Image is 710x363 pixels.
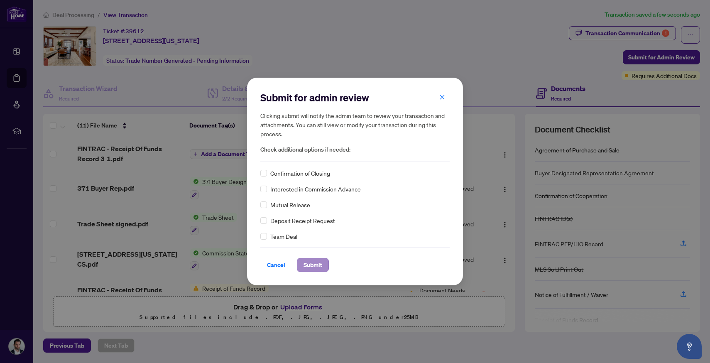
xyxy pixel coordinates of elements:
span: Cancel [267,258,285,272]
h2: Submit for admin review [260,91,450,104]
span: Interested in Commission Advance [270,184,361,194]
span: Confirmation of Closing [270,169,330,178]
h5: Clicking submit will notify the admin team to review your transaction and attachments. You can st... [260,111,450,138]
button: Cancel [260,258,292,272]
span: Team Deal [270,232,297,241]
span: Deposit Receipt Request [270,216,335,225]
span: Check additional options if needed: [260,145,450,155]
span: close [439,94,445,100]
span: Submit [304,258,322,272]
button: Submit [297,258,329,272]
span: Mutual Release [270,200,310,209]
button: Open asap [677,334,702,359]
